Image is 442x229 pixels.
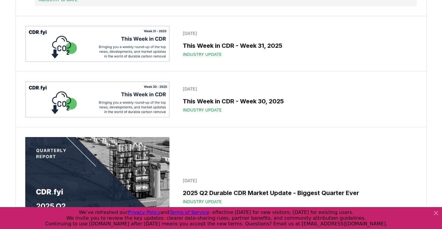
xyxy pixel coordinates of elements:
[179,82,417,117] a: [DATE]This Week in CDR - Week 30, 2025Industry Update
[25,26,170,62] img: This Week in CDR - Week 31, 2025 blog post image
[183,51,222,57] span: Industry Update
[183,199,222,205] span: Industry Update
[179,174,417,208] a: [DATE]2025 Q2 Durable CDR Market Update - Biggest Quarter EverIndustry Update
[183,86,413,92] p: [DATE]
[183,97,413,106] h3: This Week in CDR - Week 30, 2025
[183,178,413,184] p: [DATE]
[25,81,170,118] img: This Week in CDR - Week 30, 2025 blog post image
[183,30,413,36] p: [DATE]
[183,188,413,197] h3: 2025 Q2 Durable CDR Market Update - Biggest Quarter Ever
[183,41,413,50] h3: This Week in CDR - Week 31, 2025
[183,107,222,113] span: Industry Update
[179,27,417,61] a: [DATE]This Week in CDR - Week 31, 2025Industry Update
